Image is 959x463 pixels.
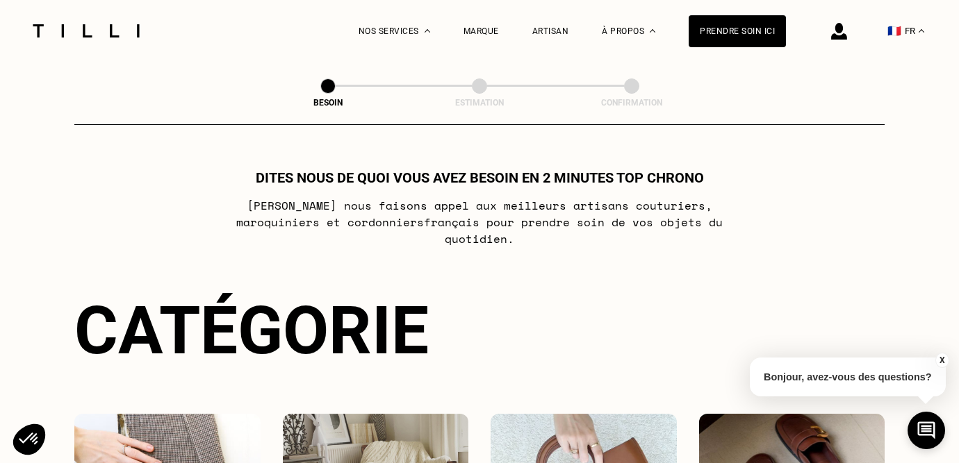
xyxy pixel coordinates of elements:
[28,24,145,37] img: Logo du service de couturière Tilli
[74,292,885,369] div: Catégorie
[689,15,786,47] a: Prendre soin ici
[919,29,924,33] img: menu déroulant
[410,98,549,108] div: Estimation
[464,26,499,36] a: Marque
[204,197,755,247] p: [PERSON_NAME] nous faisons appel aux meilleurs artisans couturiers , maroquiniers et cordonniers ...
[831,23,847,40] img: icône connexion
[887,24,901,37] span: 🇫🇷
[650,29,655,33] img: Menu déroulant à propos
[532,26,569,36] a: Artisan
[425,29,430,33] img: Menu déroulant
[562,98,701,108] div: Confirmation
[935,353,949,368] button: X
[259,98,397,108] div: Besoin
[750,357,946,396] p: Bonjour, avez-vous des questions?
[256,169,704,186] h1: Dites nous de quoi vous avez besoin en 2 minutes top chrono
